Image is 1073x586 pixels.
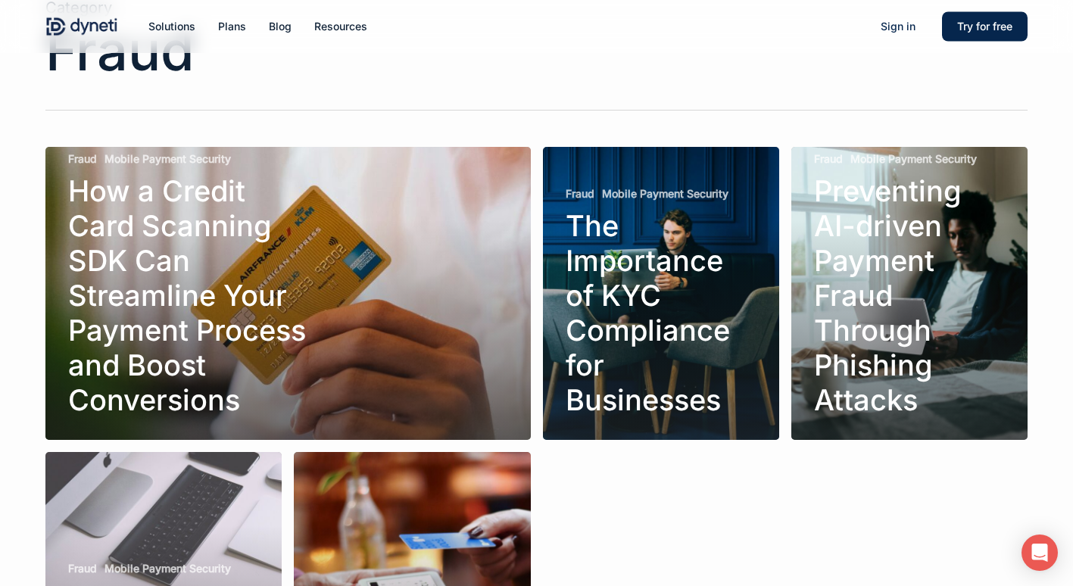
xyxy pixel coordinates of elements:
a: Mobile Payment Security [104,151,231,166]
a: Try for free [942,18,1028,35]
img: Dyneti Technologies [45,15,118,38]
a: Blog [269,18,292,35]
a: Mobile Payment Security [850,151,977,166]
a: Solutions [148,18,195,35]
a: Fraud [566,186,594,201]
span: Plans [218,20,246,33]
span: Sign in [881,20,915,33]
a: Mobile Payment Security [104,561,231,575]
a: Fraud [814,151,843,166]
span: Solutions [148,20,195,33]
a: Fraud [68,151,97,166]
span: Resources [314,20,367,33]
a: Mobile Payment Security [602,186,728,201]
a: Resources [314,18,367,35]
h1: Fraud [45,18,1028,83]
a: Plans [218,18,246,35]
div: Open Intercom Messenger [1022,535,1058,571]
a: Fraud [68,561,97,575]
span: Try for free [957,20,1012,33]
a: Sign in [866,18,931,35]
span: Blog [269,20,292,33]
